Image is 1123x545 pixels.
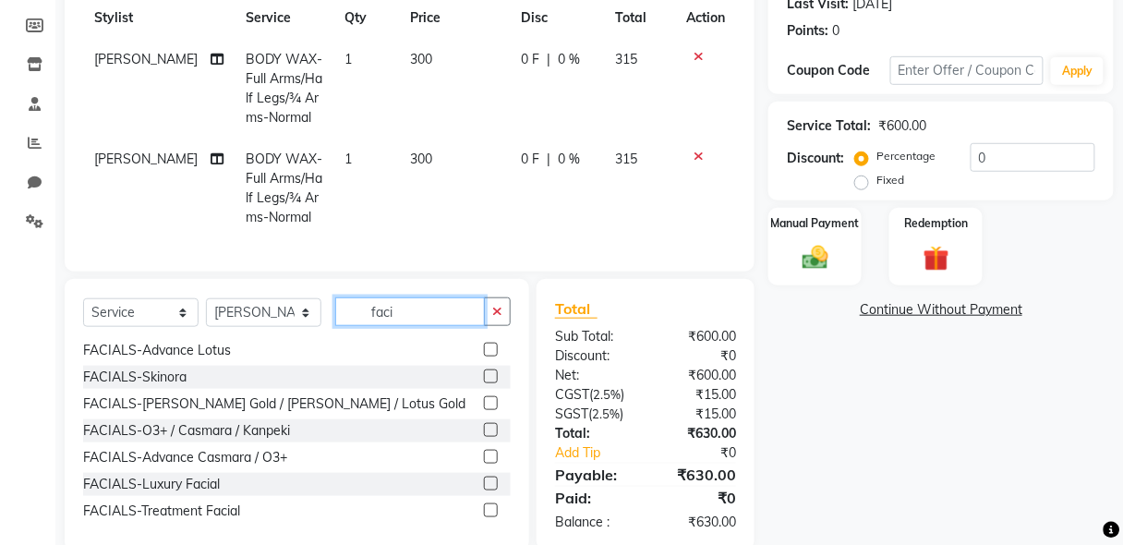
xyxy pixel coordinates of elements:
[541,443,663,463] a: Add Tip
[787,116,871,136] div: Service Total:
[541,464,646,486] div: Payable:
[646,405,750,424] div: ₹15.00
[559,50,581,69] span: 0 %
[646,366,750,385] div: ₹600.00
[646,327,750,346] div: ₹600.00
[616,51,638,67] span: 315
[794,243,837,272] img: _cash.svg
[832,21,839,41] div: 0
[94,151,198,167] span: [PERSON_NAME]
[1051,57,1104,85] button: Apply
[83,341,231,360] div: FACIALS-Advance Lotus
[592,406,620,421] span: 2.5%
[541,405,646,424] div: ( )
[541,346,646,366] div: Discount:
[522,150,540,169] span: 0 F
[787,21,828,41] div: Points:
[541,487,646,509] div: Paid:
[772,300,1110,320] a: Continue Without Payment
[410,151,432,167] span: 300
[787,61,889,80] div: Coupon Code
[246,151,322,225] span: BODY WAX-Full Arms/Half Legs/¾ Arms-Normal
[876,148,936,164] label: Percentage
[83,394,465,414] div: FACIALS-[PERSON_NAME] Gold / [PERSON_NAME] / Lotus Gold
[663,443,750,463] div: ₹0
[541,424,646,443] div: Total:
[555,386,589,403] span: CGST
[646,464,750,486] div: ₹630.00
[878,116,926,136] div: ₹600.00
[646,346,750,366] div: ₹0
[646,487,750,509] div: ₹0
[593,387,621,402] span: 2.5%
[555,406,588,422] span: SGST
[646,513,750,532] div: ₹630.00
[616,151,638,167] span: 315
[335,297,485,326] input: Search or Scan
[548,50,551,69] span: |
[246,51,322,126] span: BODY WAX-Full Arms/Half Legs/¾ Arms-Normal
[890,56,1045,85] input: Enter Offer / Coupon Code
[876,172,904,188] label: Fixed
[771,215,860,232] label: Manual Payment
[83,448,287,467] div: FACIALS-Advance Casmara / O3+
[344,51,352,67] span: 1
[541,385,646,405] div: ( )
[548,150,551,169] span: |
[541,513,646,532] div: Balance :
[646,424,750,443] div: ₹630.00
[83,368,187,387] div: FACIALS-Skinora
[83,502,240,521] div: FACIALS-Treatment Facial
[904,215,968,232] label: Redemption
[646,385,750,405] div: ₹15.00
[344,151,352,167] span: 1
[787,149,844,168] div: Discount:
[915,243,958,275] img: _gift.svg
[555,299,598,319] span: Total
[410,51,432,67] span: 300
[522,50,540,69] span: 0 F
[83,475,220,494] div: FACIALS-Luxury Facial
[559,150,581,169] span: 0 %
[541,366,646,385] div: Net:
[83,421,290,441] div: FACIALS-O3+ / Casmara / Kanpeki
[94,51,198,67] span: [PERSON_NAME]
[541,327,646,346] div: Sub Total:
